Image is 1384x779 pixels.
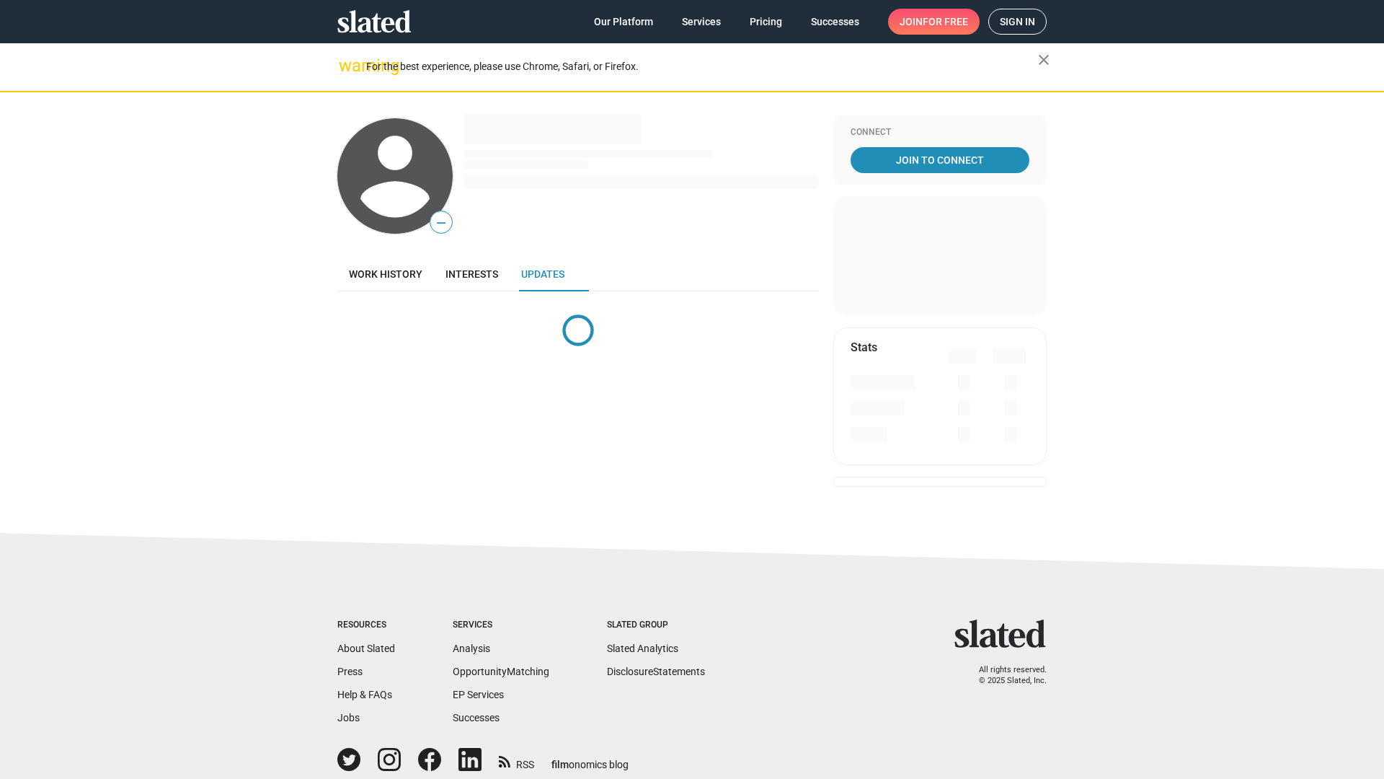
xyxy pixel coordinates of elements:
span: Sign in [1000,9,1035,34]
p: All rights reserved. © 2025 Slated, Inc. [964,665,1047,686]
a: Analysis [453,643,490,654]
span: Successes [811,9,859,35]
a: Successes [799,9,871,35]
a: Pricing [738,9,794,35]
span: Services [682,9,721,35]
div: Slated Group [607,620,705,631]
span: Work history [349,268,422,280]
a: Help & FAQs [337,689,392,700]
span: Our Platform [594,9,653,35]
a: Slated Analytics [607,643,678,654]
a: Joinfor free [888,9,980,35]
div: Resources [337,620,395,631]
a: Interests [434,257,510,291]
span: film [551,759,569,770]
a: Work history [337,257,434,291]
span: Updates [521,268,564,280]
a: Our Platform [582,9,665,35]
a: OpportunityMatching [453,666,549,677]
a: Services [670,9,732,35]
a: EP Services [453,689,504,700]
mat-icon: warning [339,57,356,74]
div: Services [453,620,549,631]
span: Join To Connect [853,147,1026,173]
a: filmonomics blog [551,747,629,772]
a: Updates [510,257,576,291]
a: Join To Connect [851,147,1029,173]
a: Sign in [988,9,1047,35]
a: Press [337,666,363,677]
a: About Slated [337,643,395,654]
span: Join [900,9,968,35]
a: Jobs [337,712,360,723]
div: Connect [851,127,1029,138]
div: For the best experience, please use Chrome, Safari, or Firefox. [366,57,1038,76]
span: — [430,214,452,232]
span: Interests [445,268,498,280]
a: DisclosureStatements [607,666,705,677]
span: for free [923,9,968,35]
span: Pricing [750,9,782,35]
mat-icon: close [1035,51,1052,69]
a: RSS [499,749,534,772]
mat-card-title: Stats [851,340,877,355]
a: Successes [453,712,500,723]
